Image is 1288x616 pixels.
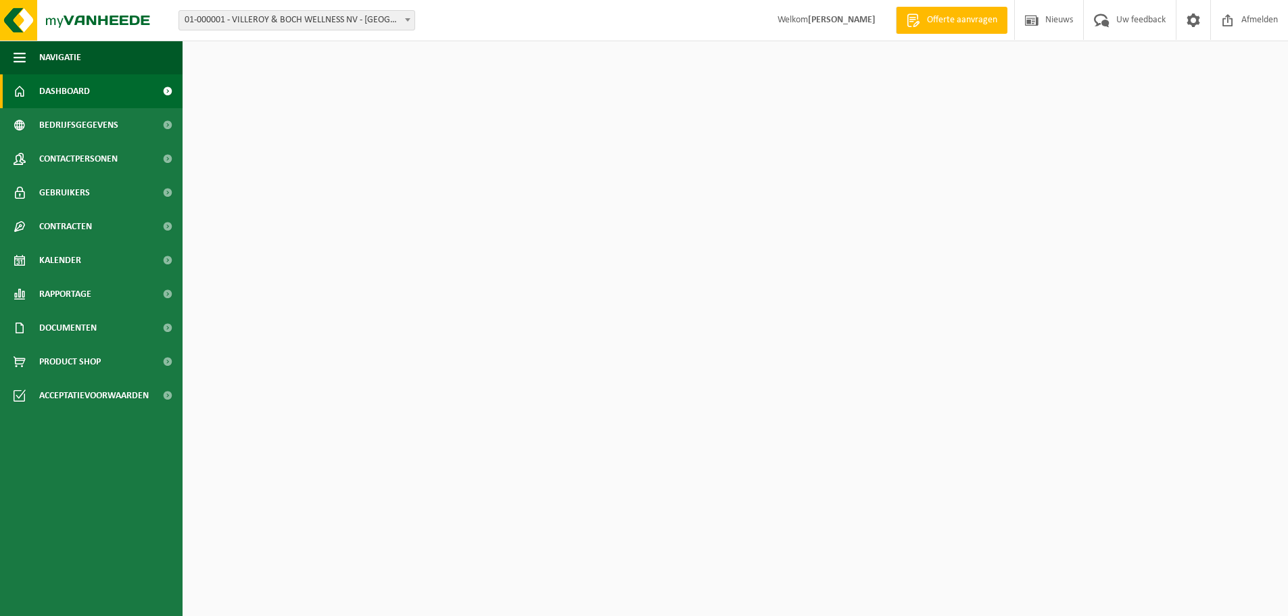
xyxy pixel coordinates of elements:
span: Documenten [39,311,97,345]
span: Kalender [39,243,81,277]
span: Dashboard [39,74,90,108]
span: Product Shop [39,345,101,379]
a: Offerte aanvragen [896,7,1007,34]
span: 01-000001 - VILLEROY & BOCH WELLNESS NV - ROESELARE [178,10,415,30]
span: Contactpersonen [39,142,118,176]
span: Gebruikers [39,176,90,210]
span: Acceptatievoorwaarden [39,379,149,412]
span: Rapportage [39,277,91,311]
strong: [PERSON_NAME] [808,15,876,25]
span: Navigatie [39,41,81,74]
span: 01-000001 - VILLEROY & BOCH WELLNESS NV - ROESELARE [179,11,414,30]
span: Contracten [39,210,92,243]
span: Offerte aanvragen [924,14,1001,27]
span: Bedrijfsgegevens [39,108,118,142]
